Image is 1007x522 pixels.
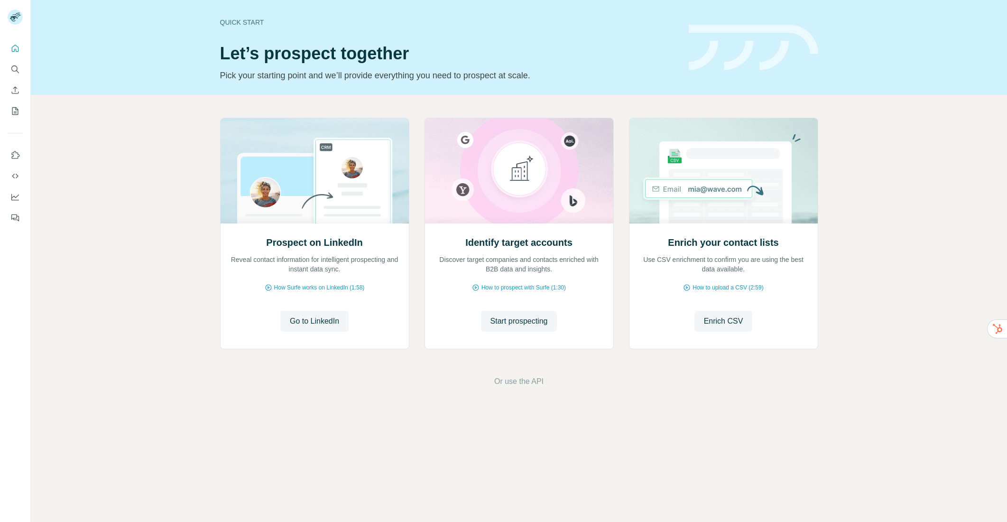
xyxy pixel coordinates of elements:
button: Use Surfe on LinkedIn [8,147,23,164]
img: banner [689,25,818,71]
button: Enrich CSV [694,311,753,332]
img: Identify target accounts [425,118,614,224]
div: Quick start [220,18,677,27]
p: Reveal contact information for intelligent prospecting and instant data sync. [230,255,399,274]
button: Enrich CSV [8,82,23,99]
span: Go to LinkedIn [290,316,339,327]
h2: Prospect on LinkedIn [266,236,362,249]
img: Prospect on LinkedIn [220,118,409,224]
span: Start prospecting [490,316,548,327]
button: Go to LinkedIn [280,311,349,332]
h2: Identify target accounts [465,236,573,249]
p: Pick your starting point and we’ll provide everything you need to prospect at scale. [220,69,677,82]
h1: Let’s prospect together [220,44,677,63]
button: Feedback [8,209,23,226]
p: Use CSV enrichment to confirm you are using the best data available. [639,255,808,274]
button: Start prospecting [481,311,557,332]
button: Or use the API [494,376,544,387]
button: Search [8,61,23,78]
span: Enrich CSV [704,316,743,327]
span: How Surfe works on LinkedIn (1:58) [274,283,365,292]
h2: Enrich your contact lists [668,236,778,249]
span: How to prospect with Surfe (1:30) [481,283,566,292]
button: My lists [8,103,23,120]
p: Discover target companies and contacts enriched with B2B data and insights. [434,255,604,274]
button: Use Surfe API [8,168,23,185]
button: Quick start [8,40,23,57]
button: Dashboard [8,188,23,205]
img: Enrich your contact lists [629,118,818,224]
span: How to upload a CSV (2:59) [693,283,763,292]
